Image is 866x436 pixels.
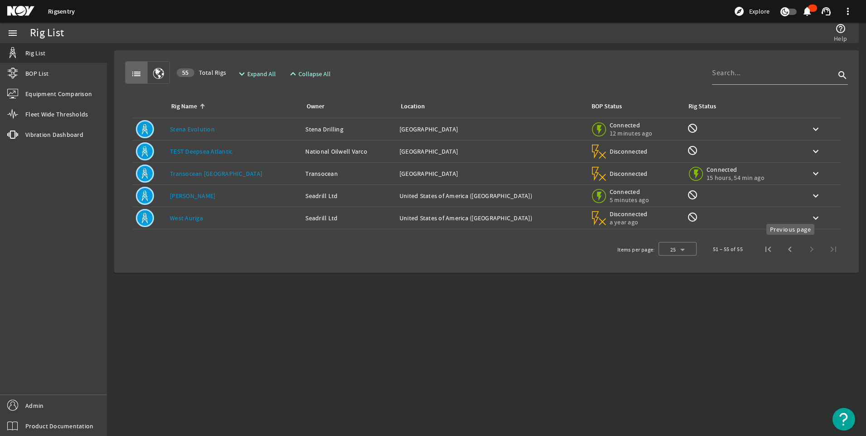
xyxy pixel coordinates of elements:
span: Expand All [247,69,276,78]
mat-icon: Rig Monitoring not available for this rig [687,145,698,156]
span: a year ago [610,218,648,226]
span: 12 minutes ago [610,129,653,137]
mat-icon: list [131,68,142,79]
mat-icon: menu [7,28,18,39]
mat-icon: notifications [802,6,813,17]
mat-icon: keyboard_arrow_down [810,124,821,135]
div: National Oilwell Varco [305,147,392,156]
mat-icon: expand_more [236,68,244,79]
div: 51 – 55 of 55 [713,245,743,254]
div: Stena Drilling [305,125,392,134]
div: [GEOGRAPHIC_DATA] [399,125,583,134]
mat-icon: Rig Monitoring not available for this rig [687,189,698,200]
span: Product Documentation [25,421,93,431]
mat-icon: explore [734,6,745,17]
a: Rigsentry [48,7,75,16]
div: United States of America ([GEOGRAPHIC_DATA]) [399,191,583,200]
span: Disconnected [610,170,648,178]
mat-icon: Rig Monitoring not available for this rig [687,212,698,223]
i: search [837,70,848,81]
mat-icon: support_agent [821,6,832,17]
span: Connected [610,188,649,196]
mat-icon: expand_less [288,68,295,79]
div: Rig List [30,29,64,38]
span: Connected [610,121,653,129]
button: Collapse All [284,66,334,82]
div: Owner [305,102,389,111]
span: Explore [749,7,770,16]
mat-icon: keyboard_arrow_down [810,213,821,223]
a: Transocean [GEOGRAPHIC_DATA] [170,170,262,178]
span: Disconnected [610,210,648,218]
div: Seadrill Ltd [305,213,392,223]
div: [GEOGRAPHIC_DATA] [399,169,583,178]
div: Rig Name [170,102,294,111]
div: Items per page: [617,245,655,254]
span: Fleet Wide Thresholds [25,110,88,119]
div: BOP Status [592,102,622,111]
div: [GEOGRAPHIC_DATA] [399,147,583,156]
div: Owner [307,102,324,111]
span: 5 minutes ago [610,196,649,204]
span: Help [834,34,847,43]
span: Total Rigs [177,68,226,77]
mat-icon: keyboard_arrow_down [810,168,821,179]
div: 55 [177,68,194,77]
button: more_vert [837,0,859,22]
button: First page [757,238,779,260]
span: Rig List [25,48,45,58]
span: Collapse All [298,69,331,78]
div: Transocean [305,169,392,178]
a: West Auriga [170,214,203,222]
div: Rig Status [688,102,716,111]
span: Equipment Comparison [25,89,92,98]
div: Location [401,102,425,111]
span: Connected [707,165,765,174]
mat-icon: vibration [7,129,18,140]
mat-icon: keyboard_arrow_down [810,190,821,201]
div: United States of America ([GEOGRAPHIC_DATA]) [399,213,583,223]
span: Vibration Dashboard [25,130,83,139]
div: Rig Name [171,102,197,111]
button: Previous page [779,238,801,260]
input: Search... [712,68,835,78]
a: Stena Evolution [170,125,215,133]
button: Open Resource Center [832,408,855,431]
span: Disconnected [610,147,648,155]
div: Seadrill Ltd [305,191,392,200]
mat-icon: keyboard_arrow_down [810,146,821,157]
a: [PERSON_NAME] [170,192,215,200]
mat-icon: help_outline [835,23,846,34]
div: Location [399,102,579,111]
span: 15 hours, 54 min ago [707,174,765,182]
span: BOP List [25,69,48,78]
a: TEST Deepsea Atlantic [170,147,232,155]
button: Explore [730,4,773,19]
mat-icon: Rig Monitoring not available for this rig [687,123,698,134]
span: Admin [25,401,43,410]
button: Expand All [233,66,279,82]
